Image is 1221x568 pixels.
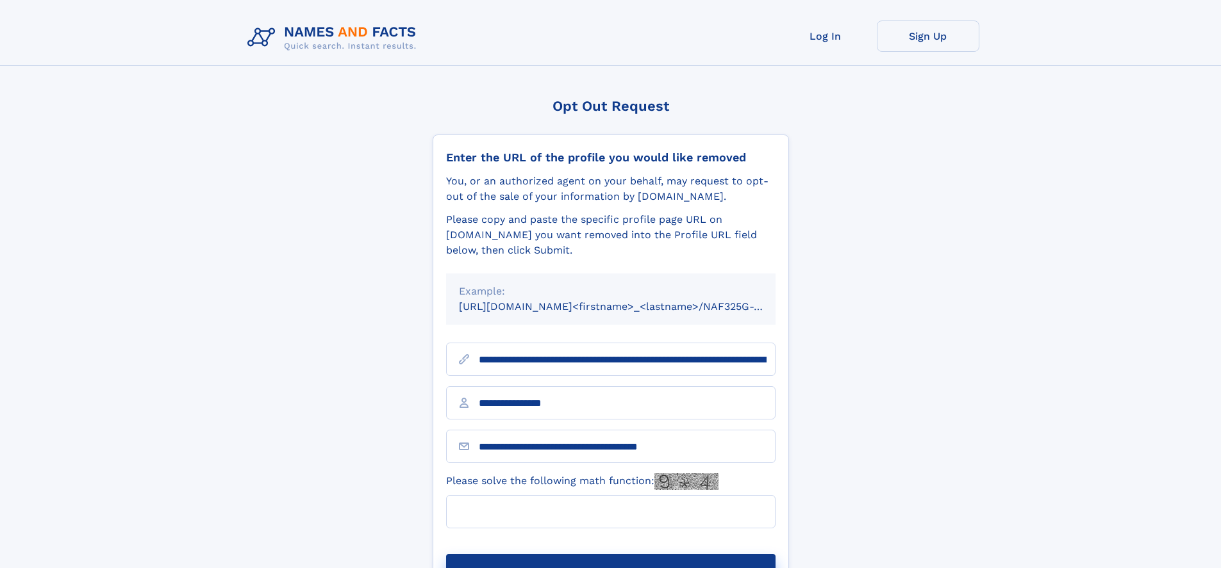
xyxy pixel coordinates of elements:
[877,20,979,52] a: Sign Up
[446,473,718,490] label: Please solve the following math function:
[446,212,776,258] div: Please copy and paste the specific profile page URL on [DOMAIN_NAME] you want removed into the Pr...
[446,150,776,165] div: Enter the URL of the profile you would like removed
[242,20,427,55] img: Logo Names and Facts
[774,20,877,52] a: Log In
[446,174,776,204] div: You, or an authorized agent on your behalf, may request to opt-out of the sale of your informatio...
[433,98,789,114] div: Opt Out Request
[459,284,763,299] div: Example:
[459,300,800,312] small: [URL][DOMAIN_NAME]<firstname>_<lastname>/NAF325G-xxxxxxxx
